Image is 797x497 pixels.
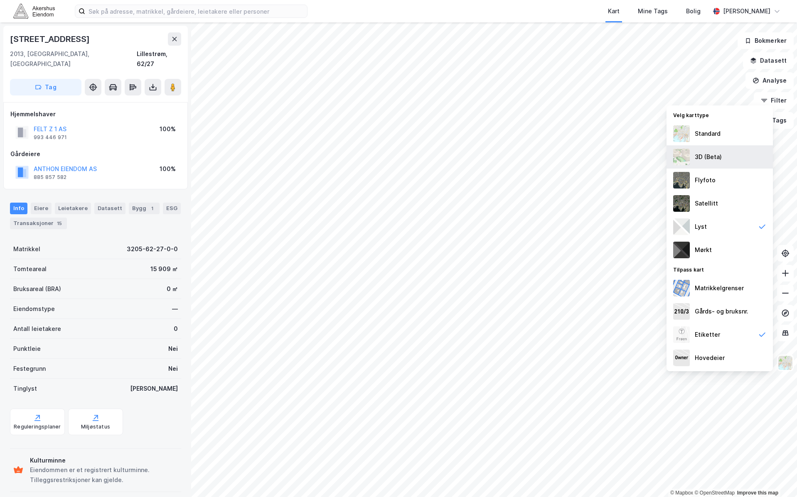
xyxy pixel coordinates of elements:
[172,304,178,314] div: —
[638,6,668,16] div: Mine Tags
[745,72,794,89] button: Analyse
[150,264,178,274] div: 15 909 ㎡
[608,6,620,16] div: Kart
[777,355,793,371] img: Z
[673,149,690,165] img: Z
[10,79,81,95] button: Tag
[673,280,690,296] img: cadastreBorders.cfe08de4b5ddd52a10de.jpeg
[723,6,770,16] div: [PERSON_NAME]
[755,457,797,497] div: Kontrollprogram for chat
[10,203,27,214] div: Info
[13,4,55,18] img: akershus-eiendom-logo.9091f326c980b4bce74ccdd9f866810c.svg
[13,304,55,314] div: Eiendomstype
[13,384,37,394] div: Tinglyst
[673,195,690,212] img: 9k=
[695,129,721,139] div: Standard
[31,203,52,214] div: Eiere
[667,107,773,122] div: Velg karttype
[160,164,176,174] div: 100%
[695,245,712,255] div: Mørkt
[694,490,735,496] a: OpenStreetMap
[167,284,178,294] div: 0 ㎡
[13,364,46,374] div: Festegrunn
[686,6,701,16] div: Bolig
[163,203,181,214] div: ESG
[10,49,137,69] div: 2013, [GEOGRAPHIC_DATA], [GEOGRAPHIC_DATA]
[129,203,160,214] div: Bygg
[13,264,47,274] div: Tomteareal
[695,306,748,316] div: Gårds- og bruksnr.
[10,32,91,46] div: [STREET_ADDRESS]
[34,134,67,141] div: 993 446 971
[13,324,61,334] div: Antall leietakere
[13,284,61,294] div: Bruksareal (BRA)
[130,384,178,394] div: [PERSON_NAME]
[10,109,181,119] div: Hjemmelshaver
[695,283,744,293] div: Matrikkelgrenser
[13,244,40,254] div: Matrikkel
[695,330,720,340] div: Etiketter
[738,32,794,49] button: Bokmerker
[695,353,725,363] div: Hovedeier
[673,326,690,343] img: Z
[55,203,91,214] div: Leietakere
[13,344,41,354] div: Punktleie
[55,219,64,228] div: 15
[695,198,718,208] div: Satellitt
[737,490,778,496] a: Improve this map
[137,49,181,69] div: Lillestrøm, 62/27
[10,218,67,229] div: Transaksjoner
[695,222,707,232] div: Lyst
[148,204,156,213] div: 1
[673,218,690,235] img: luj3wr1y2y3+OchiMxRmMxRlscgabnMEmZ7DJGWxyBpucwSZnsMkZbHIGm5zBJmewyRlscgabnMEmZ7DJGWxyBpucwSZnsMkZ...
[695,152,722,162] div: 3D (Beta)
[160,124,176,134] div: 100%
[81,424,110,430] div: Miljøstatus
[670,490,693,496] a: Mapbox
[755,112,794,129] button: Tags
[168,344,178,354] div: Nei
[673,242,690,258] img: nCdM7BzjoCAAAAAElFTkSuQmCC
[30,465,178,485] div: Eiendommen er et registrert kulturminne. Tilleggsrestriksjoner kan gjelde.
[168,364,178,374] div: Nei
[673,350,690,366] img: majorOwner.b5e170eddb5c04bfeeff.jpeg
[34,174,66,181] div: 885 857 582
[30,455,178,465] div: Kulturminne
[673,172,690,189] img: Z
[94,203,125,214] div: Datasett
[695,175,716,185] div: Flyfoto
[10,149,181,159] div: Gårdeiere
[174,324,178,334] div: 0
[85,5,307,17] input: Søk på adresse, matrikkel, gårdeiere, leietakere eller personer
[754,92,794,109] button: Filter
[667,262,773,277] div: Tilpass kart
[673,303,690,320] img: cadastreKeys.547ab17ec502f5a4ef2b.jpeg
[127,244,178,254] div: 3205-62-27-0-0
[755,457,797,497] iframe: Chat Widget
[673,125,690,142] img: Z
[14,424,61,430] div: Reguleringsplaner
[743,52,794,69] button: Datasett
